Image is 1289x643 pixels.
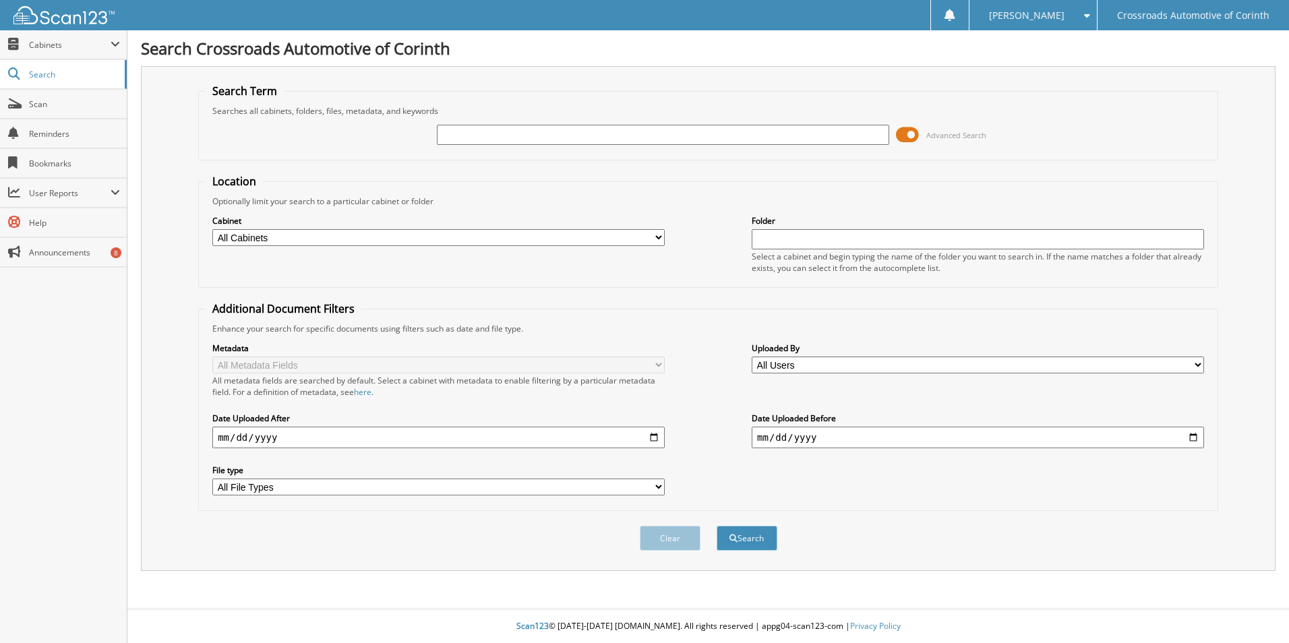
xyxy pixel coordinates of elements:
[354,386,371,398] a: here
[206,105,1211,117] div: Searches all cabinets, folders, files, metadata, and keywords
[206,323,1211,334] div: Enhance your search for specific documents using filters such as date and file type.
[926,130,986,140] span: Advanced Search
[29,158,120,169] span: Bookmarks
[29,98,120,110] span: Scan
[13,6,115,24] img: scan123-logo-white.svg
[29,69,118,80] span: Search
[752,427,1204,448] input: end
[127,610,1289,643] div: © [DATE]-[DATE] [DOMAIN_NAME]. All rights reserved | appg04-scan123-com |
[212,412,665,424] label: Date Uploaded After
[989,11,1065,20] span: [PERSON_NAME]
[717,526,777,551] button: Search
[206,174,263,189] legend: Location
[1117,11,1269,20] span: Crossroads Automotive of Corinth
[111,247,121,258] div: 8
[752,251,1204,274] div: Select a cabinet and begin typing the name of the folder you want to search in. If the name match...
[516,620,549,632] span: Scan123
[212,464,665,476] label: File type
[29,39,111,51] span: Cabinets
[141,37,1276,59] h1: Search Crossroads Automotive of Corinth
[206,195,1211,207] div: Optionally limit your search to a particular cabinet or folder
[212,427,665,448] input: start
[206,84,284,98] legend: Search Term
[29,217,120,228] span: Help
[640,526,700,551] button: Clear
[206,301,361,316] legend: Additional Document Filters
[212,215,665,226] label: Cabinet
[752,215,1204,226] label: Folder
[29,247,120,258] span: Announcements
[752,342,1204,354] label: Uploaded By
[29,187,111,199] span: User Reports
[212,342,665,354] label: Metadata
[212,375,665,398] div: All metadata fields are searched by default. Select a cabinet with metadata to enable filtering b...
[850,620,901,632] a: Privacy Policy
[29,128,120,140] span: Reminders
[752,412,1204,424] label: Date Uploaded Before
